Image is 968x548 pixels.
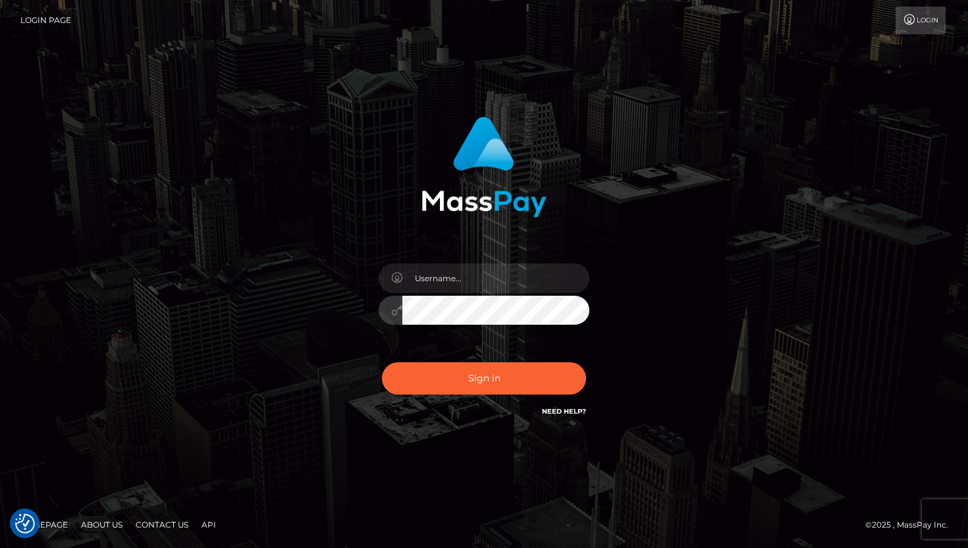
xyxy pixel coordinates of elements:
button: Sign in [382,362,586,395]
a: Login [896,7,946,34]
button: Consent Preferences [15,514,35,534]
input: Username... [402,263,589,293]
a: Contact Us [130,514,194,535]
div: © 2025 , MassPay Inc. [865,518,958,532]
img: Revisit consent button [15,514,35,534]
a: Login Page [20,7,71,34]
a: About Us [76,514,128,535]
a: Need Help? [542,407,586,416]
img: MassPay Login [421,117,547,217]
a: Homepage [14,514,73,535]
a: API [196,514,221,535]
